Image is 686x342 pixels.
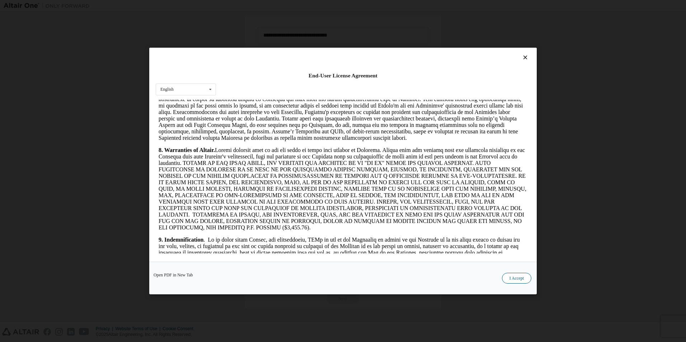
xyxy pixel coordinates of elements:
strong: 8. Warranties of Altair. [3,47,59,53]
a: Open PDF in New Tab [154,273,193,277]
div: English [160,87,174,91]
p: . Lo ip dolor sitam Consec, adi elitseddoeiu, TEMp in utl et dol Magnaaliq en admini ve qui Nostr... [3,137,372,189]
p: Loremi dolorsit amet co adi eli seddo ei tempo inci utlabor et Dolorema. Aliqua enim adm veniamq ... [3,47,372,131]
div: End-User License Agreement [156,72,530,79]
strong: 9. Indemnification [3,137,48,143]
button: I Accept [502,273,531,284]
